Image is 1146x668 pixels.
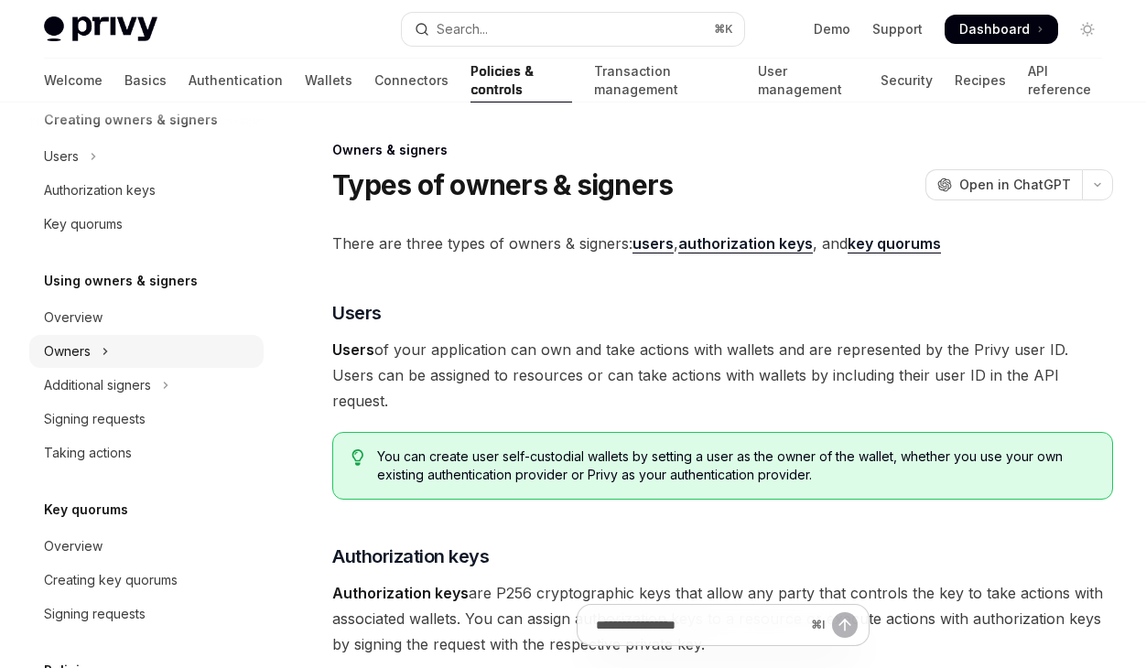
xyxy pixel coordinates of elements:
span: You can create user self-custodial wallets by setting a user as the owner of the wallet, whether ... [377,447,1094,484]
a: authorization keys [678,234,813,253]
a: Authorization keys [29,174,264,207]
span: ⌘ K [714,22,733,37]
a: Overview [29,530,264,563]
a: Recipes [955,59,1006,102]
a: Transaction management [594,59,735,102]
a: key quorums [848,234,941,253]
a: Signing requests [29,598,264,630]
strong: users [632,234,674,253]
button: Open search [402,13,745,46]
a: Welcome [44,59,103,102]
a: Connectors [374,59,449,102]
span: Authorization keys [332,544,489,569]
a: Demo [814,20,850,38]
div: Owners & signers [332,141,1113,159]
h5: Using owners & signers [44,270,198,292]
span: Users [332,300,382,326]
strong: key quorums [848,234,941,253]
div: Owners [44,340,91,362]
span: are P256 cryptographic keys that allow any party that controls the key to take actions with assoc... [332,580,1113,657]
a: Overview [29,301,264,334]
button: Toggle Additional signers section [29,369,264,402]
a: User management [758,59,859,102]
a: Taking actions [29,436,264,469]
div: Search... [437,18,488,40]
div: Signing requests [44,408,146,430]
a: Dashboard [945,15,1058,44]
div: Overview [44,307,103,329]
a: Key quorums [29,208,264,241]
button: Send message [832,612,858,638]
button: Toggle Users section [29,140,264,173]
span: Open in ChatGPT [959,176,1071,194]
svg: Tip [351,449,364,466]
div: Key quorums [44,213,123,235]
button: Toggle Owners section [29,335,264,368]
a: Security [881,59,933,102]
div: Creating key quorums [44,569,178,591]
div: Taking actions [44,442,132,464]
h5: Key quorums [44,499,128,521]
span: Dashboard [959,20,1030,38]
span: of your application can own and take actions with wallets and are represented by the Privy user I... [332,337,1113,414]
a: Support [872,20,923,38]
div: Users [44,145,79,167]
strong: Users [332,340,374,359]
a: Policies & controls [470,59,572,102]
a: Authentication [189,59,283,102]
a: Creating key quorums [29,564,264,597]
button: Toggle dark mode [1073,15,1102,44]
img: light logo [44,16,157,42]
h1: Types of owners & signers [332,168,673,201]
div: Signing requests [44,603,146,625]
div: Additional signers [44,374,151,396]
strong: Authorization keys [332,584,469,602]
button: Open in ChatGPT [925,169,1082,200]
a: Wallets [305,59,352,102]
input: Ask a question... [596,605,804,645]
span: There are three types of owners & signers: , , and [332,231,1113,256]
a: Signing requests [29,403,264,436]
div: Overview [44,535,103,557]
div: Authorization keys [44,179,156,201]
strong: authorization keys [678,234,813,253]
a: API reference [1028,59,1102,102]
a: users [632,234,674,253]
a: Basics [124,59,167,102]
